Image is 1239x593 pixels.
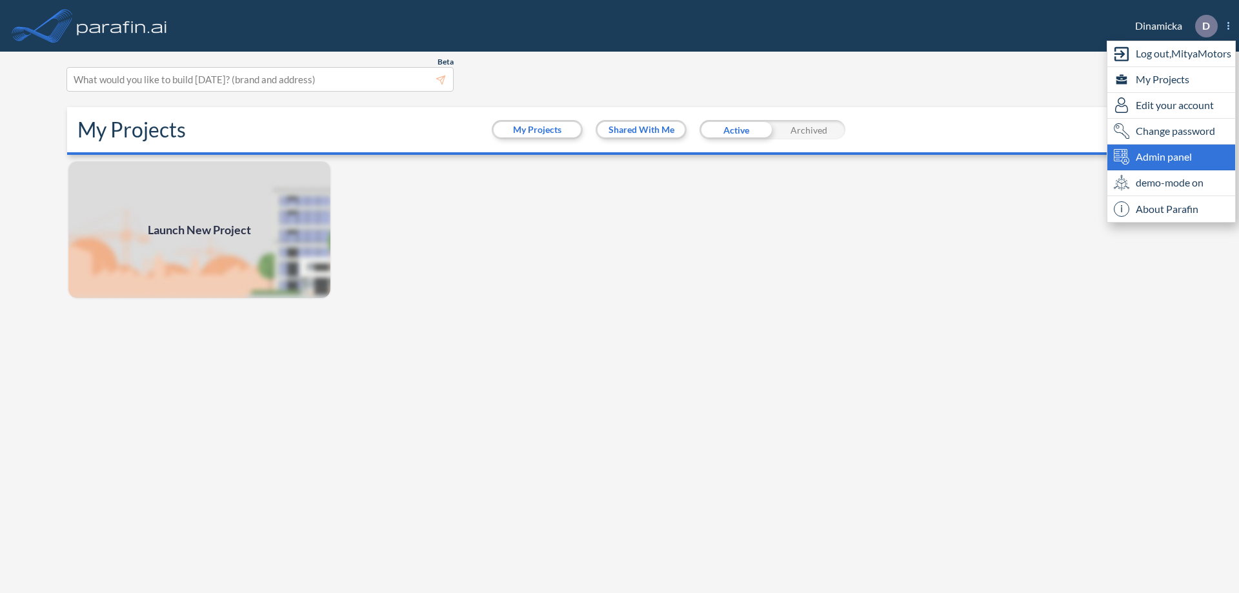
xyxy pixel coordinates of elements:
div: Archived [772,120,845,139]
button: Shared With Me [598,122,685,137]
button: My Projects [494,122,581,137]
h2: My Projects [77,117,186,142]
div: Edit user [1107,93,1235,119]
span: About Parafin [1136,201,1198,217]
div: Admin panel [1107,145,1235,170]
img: logo [74,13,170,39]
span: Beta [438,57,454,67]
p: D [1202,20,1210,32]
div: Active [700,120,772,139]
span: My Projects [1136,72,1189,87]
span: Edit your account [1136,97,1214,113]
div: My Projects [1107,67,1235,93]
div: Log out [1107,41,1235,67]
span: Launch New Project [148,221,251,239]
div: About Parafin [1107,196,1235,222]
span: demo-mode on [1136,175,1204,190]
img: add [67,160,332,299]
span: Log out, MityaMotors [1136,46,1231,61]
div: Dinamicka [1116,15,1229,37]
a: Launch New Project [67,160,332,299]
span: i [1114,201,1129,217]
div: Change password [1107,119,1235,145]
span: Admin panel [1136,149,1192,165]
div: demo-mode on [1107,170,1235,196]
span: Change password [1136,123,1215,139]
